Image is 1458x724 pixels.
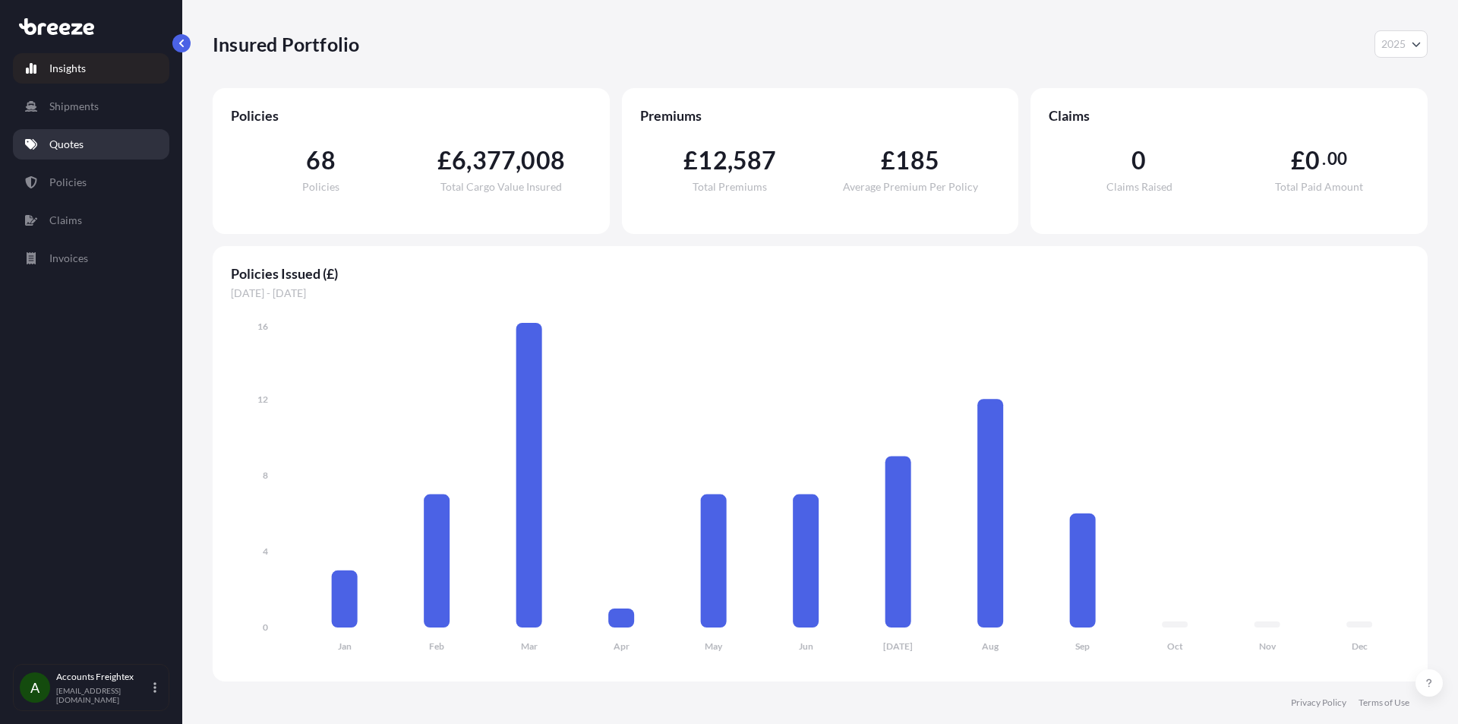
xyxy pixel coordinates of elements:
[49,251,88,266] p: Invoices
[306,148,335,172] span: 68
[440,182,562,192] span: Total Cargo Value Insured
[437,148,452,172] span: £
[56,686,150,704] p: [EMAIL_ADDRESS][DOMAIN_NAME]
[1359,697,1409,709] a: Terms of Use
[883,640,913,652] tspan: [DATE]
[1131,148,1146,172] span: 0
[13,243,169,273] a: Invoices
[231,286,1409,301] span: [DATE] - [DATE]
[13,167,169,198] a: Policies
[466,148,472,172] span: ,
[472,148,516,172] span: 377
[231,106,592,125] span: Policies
[982,640,999,652] tspan: Aug
[1259,640,1277,652] tspan: Nov
[30,680,39,695] span: A
[1075,640,1090,652] tspan: Sep
[733,148,777,172] span: 587
[257,394,268,405] tspan: 12
[693,182,767,192] span: Total Premiums
[1106,182,1172,192] span: Claims Raised
[799,640,813,652] tspan: Jun
[516,148,521,172] span: ,
[1167,640,1183,652] tspan: Oct
[683,148,698,172] span: £
[521,640,538,652] tspan: Mar
[429,640,444,652] tspan: Feb
[49,137,84,152] p: Quotes
[452,148,466,172] span: 6
[895,148,939,172] span: 185
[843,182,978,192] span: Average Premium Per Policy
[213,32,359,56] p: Insured Portfolio
[614,640,630,652] tspan: Apr
[56,671,150,683] p: Accounts Freightex
[705,640,723,652] tspan: May
[263,621,268,633] tspan: 0
[257,321,268,332] tspan: 16
[1291,697,1346,709] a: Privacy Policy
[521,148,565,172] span: 008
[698,148,727,172] span: 12
[1322,153,1326,165] span: .
[13,129,169,160] a: Quotes
[1291,148,1305,172] span: £
[727,148,733,172] span: ,
[1327,153,1347,165] span: 00
[49,213,82,228] p: Claims
[49,99,99,114] p: Shipments
[13,91,169,122] a: Shipments
[49,61,86,76] p: Insights
[13,53,169,84] a: Insights
[263,469,268,481] tspan: 8
[1275,182,1363,192] span: Total Paid Amount
[302,182,339,192] span: Policies
[1352,640,1368,652] tspan: Dec
[640,106,1001,125] span: Premiums
[338,640,352,652] tspan: Jan
[1049,106,1409,125] span: Claims
[49,175,87,190] p: Policies
[263,545,268,557] tspan: 4
[1374,30,1428,58] button: Year Selector
[881,148,895,172] span: £
[13,205,169,236] a: Claims
[1381,36,1406,52] span: 2025
[1305,148,1320,172] span: 0
[231,264,1409,283] span: Policies Issued (£)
